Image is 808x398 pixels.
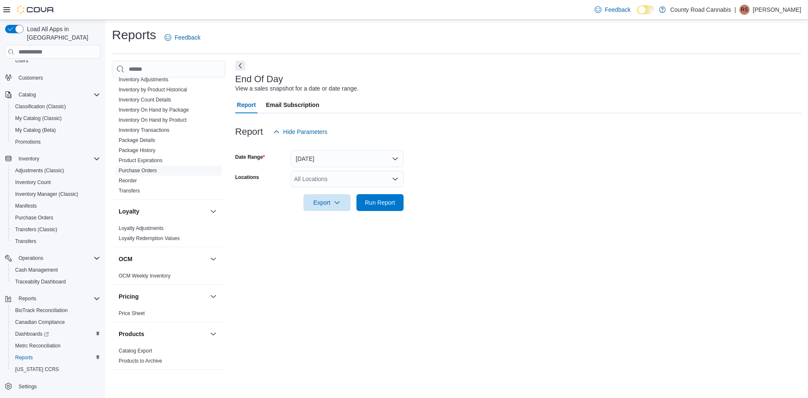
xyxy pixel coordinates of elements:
span: Inventory Manager (Classic) [12,189,100,199]
button: Operations [2,252,104,264]
button: Inventory Count [8,176,104,188]
span: Inventory Count Details [119,96,171,103]
h3: End Of Day [235,74,283,84]
input: Dark Mode [637,5,655,14]
label: Locations [235,174,259,181]
p: [PERSON_NAME] [753,5,801,15]
span: Customers [19,75,43,81]
button: Users [8,55,104,67]
button: OCM [208,254,218,264]
button: Next [235,61,245,71]
a: Classification (Classic) [12,102,69,112]
button: [US_STATE] CCRS [8,363,104,375]
button: Adjustments (Classic) [8,165,104,176]
span: Transfers [15,238,36,245]
button: Transfers (Classic) [8,224,104,235]
button: Products [208,329,218,339]
a: Loyalty Redemption Values [119,235,180,241]
h3: Products [119,330,144,338]
span: Inventory Adjustments [119,76,168,83]
button: Inventory [2,153,104,165]
span: Export [308,194,346,211]
span: Reports [19,295,36,302]
img: Cova [17,5,55,14]
span: Email Subscription [266,96,319,113]
span: Washington CCRS [12,364,100,374]
a: Feedback [161,29,204,46]
button: Manifests [8,200,104,212]
a: Inventory Manager (Classic) [12,189,82,199]
a: Feedback [591,1,634,18]
span: Catalog [19,91,36,98]
a: Traceabilty Dashboard [12,277,69,287]
span: Feedback [175,33,200,42]
span: Metrc Reconciliation [12,341,100,351]
span: Traceabilty Dashboard [15,278,66,285]
span: Products to Archive [119,358,162,364]
span: BioTrack Reconciliation [15,307,68,314]
span: Adjustments (Classic) [12,166,100,176]
span: Loyalty Redemption Values [119,235,180,242]
label: Date Range [235,154,265,160]
a: BioTrack Reconciliation [12,305,71,315]
span: Transfers (Classic) [12,224,100,235]
a: My Catalog (Classic) [12,113,65,123]
a: Cash Management [12,265,61,275]
span: Load All Apps in [GEOGRAPHIC_DATA] [24,25,100,42]
span: Inventory by Product Historical [119,86,187,93]
h3: Pricing [119,292,138,301]
a: OCM Weekly Inventory [119,273,170,279]
a: Canadian Compliance [12,317,68,327]
a: [US_STATE] CCRS [12,364,62,374]
a: Package Details [119,137,155,143]
span: Users [12,56,100,66]
span: Manifests [12,201,100,211]
div: RK Sohal [739,5,750,15]
a: Purchase Orders [119,168,157,174]
a: Transfers [119,188,140,194]
button: Loyalty [119,207,207,216]
a: Reports [12,353,36,363]
button: Inventory [15,154,43,164]
h1: Reports [112,27,156,43]
span: Inventory Count [12,177,100,187]
a: Product Expirations [119,158,162,163]
button: Purchase Orders [8,212,104,224]
button: Open list of options [392,176,399,182]
span: Inventory [19,155,39,162]
button: Metrc Reconciliation [8,340,104,352]
span: Product Expirations [119,157,162,164]
a: Inventory by Product Historical [119,87,187,93]
a: Transfers [12,236,40,246]
a: My Catalog (Beta) [12,125,59,135]
span: Promotions [12,137,100,147]
div: Inventory [112,75,225,199]
span: Promotions [15,139,41,145]
span: Manifests [15,203,37,209]
a: Inventory On Hand by Product [119,117,186,123]
span: Dashboards [12,329,100,339]
div: Products [112,346,225,369]
span: Reports [15,294,100,304]
span: Reports [12,353,100,363]
span: Classification (Classic) [12,102,100,112]
span: Canadian Compliance [15,319,65,326]
button: Catalog [15,90,39,100]
button: Operations [15,253,47,263]
span: Cash Management [12,265,100,275]
span: Package Details [119,137,155,144]
span: Metrc Reconciliation [15,342,61,349]
span: Reports [15,354,33,361]
p: | [734,5,736,15]
span: Inventory Manager (Classic) [15,191,78,198]
span: Run Report [365,198,395,207]
button: Customers [2,72,104,84]
a: Catalog Export [119,348,152,354]
button: Canadian Compliance [8,316,104,328]
button: Pricing [208,291,218,302]
button: Pricing [119,292,207,301]
span: Report [237,96,256,113]
button: Promotions [8,136,104,148]
a: Loyalty Adjustments [119,225,164,231]
span: Traceabilty Dashboard [12,277,100,287]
